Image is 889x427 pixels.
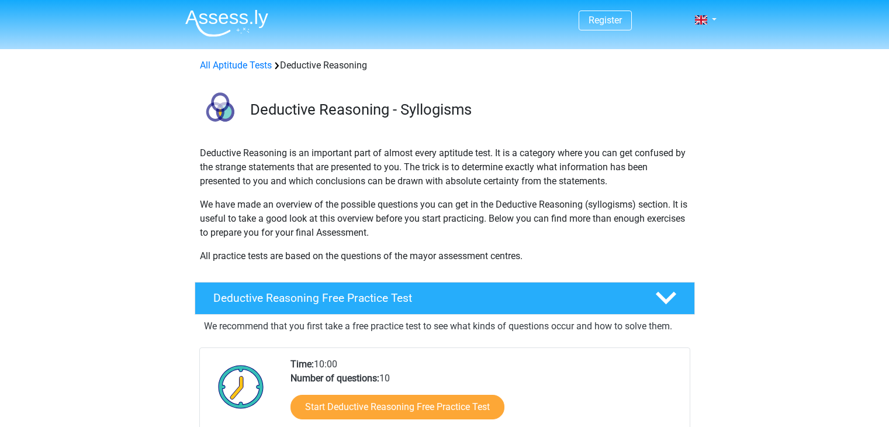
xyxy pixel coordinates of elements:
[200,60,272,71] a: All Aptitude Tests
[200,249,690,263] p: All practice tests are based on the questions of the mayor assessment centres.
[200,198,690,240] p: We have made an overview of the possible questions you can get in the Deductive Reasoning (syllog...
[290,359,314,370] b: Time:
[212,357,271,416] img: Clock
[290,373,379,384] b: Number of questions:
[190,282,700,315] a: Deductive Reasoning Free Practice Test
[290,395,504,419] a: Start Deductive Reasoning Free Practice Test
[250,101,686,119] h3: Deductive Reasoning - Syllogisms
[200,146,690,188] p: Deductive Reasoning is an important part of almost every aptitude test. It is a category where yo...
[204,319,686,333] p: We recommend that you first take a free practice test to see what kinds of questions occur and ho...
[195,87,245,136] img: deductive reasoning
[589,15,622,26] a: Register
[213,291,637,305] h4: Deductive Reasoning Free Practice Test
[195,58,694,73] div: Deductive Reasoning
[185,9,268,37] img: Assessly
